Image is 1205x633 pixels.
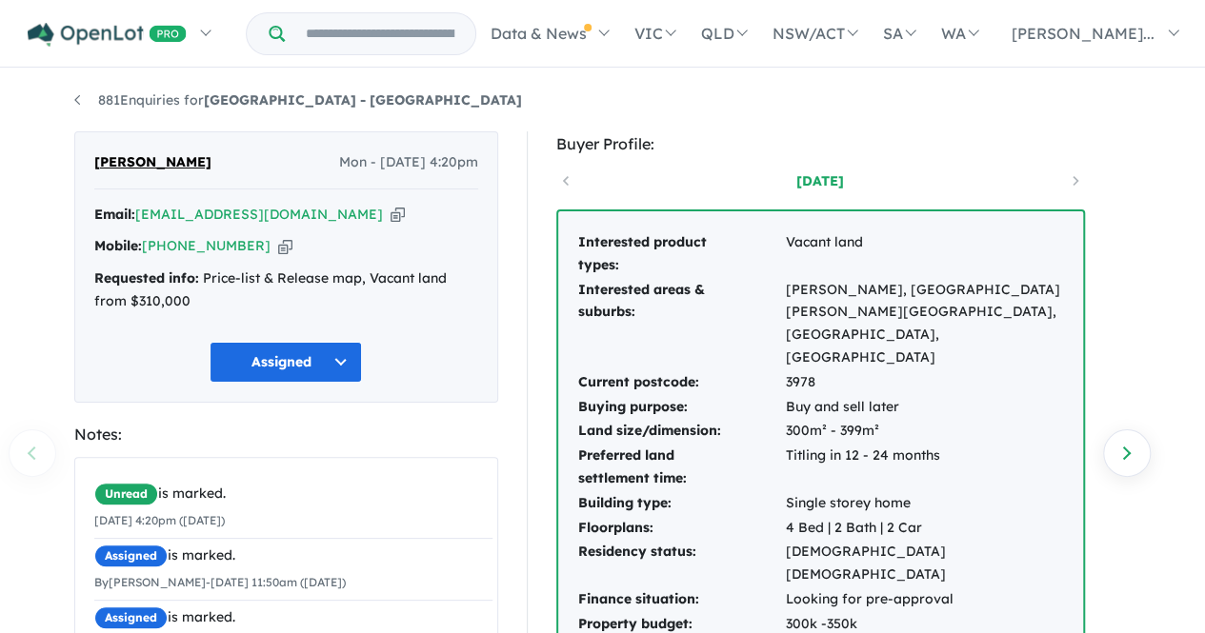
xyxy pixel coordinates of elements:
td: Looking for pre-approval [785,587,1064,612]
td: Vacant land [785,230,1064,278]
strong: Mobile: [94,237,142,254]
div: Price-list & Release map, Vacant land from $310,000 [94,267,478,313]
td: Single storey home [785,491,1064,516]
div: Buyer Profile: [556,131,1085,157]
td: Interested areas & suburbs: [577,278,785,370]
a: [EMAIL_ADDRESS][DOMAIN_NAME] [135,206,383,223]
input: Try estate name, suburb, builder or developer [289,13,472,54]
td: Current postcode: [577,370,785,395]
span: Assigned [94,544,168,567]
td: Finance situation: [577,587,785,612]
small: By [PERSON_NAME] - [DATE] 11:50am ([DATE]) [94,575,346,589]
button: Copy [391,205,405,225]
td: Floorplans: [577,516,785,541]
td: [DEMOGRAPHIC_DATA] [DEMOGRAPHIC_DATA] [785,540,1064,587]
span: Unread [94,483,158,505]
span: [PERSON_NAME] [94,151,211,174]
img: Openlot PRO Logo White [28,23,187,47]
td: [PERSON_NAME], [GEOGRAPHIC_DATA][PERSON_NAME][GEOGRAPHIC_DATA], [GEOGRAPHIC_DATA], [GEOGRAPHIC_DATA] [785,278,1064,370]
strong: Requested info: [94,269,199,287]
td: Residency status: [577,540,785,587]
td: Interested product types: [577,230,785,278]
td: Buying purpose: [577,395,785,420]
strong: [GEOGRAPHIC_DATA] - [GEOGRAPHIC_DATA] [204,91,522,109]
div: is marked. [94,483,492,505]
button: Assigned [210,342,362,383]
div: is marked. [94,606,492,629]
td: Buy and sell later [785,395,1064,420]
a: [PHONE_NUMBER] [142,237,271,254]
span: [PERSON_NAME]... [1012,24,1155,43]
td: Land size/dimension: [577,419,785,444]
a: [DATE] [739,171,901,190]
small: [DATE] 4:20pm ([DATE]) [94,513,225,527]
td: 4 Bed | 2 Bath | 2 Car [785,516,1064,541]
strong: Email: [94,206,135,223]
div: Notes: [74,422,498,447]
button: Copy [278,236,292,256]
td: Titling in 12 - 24 months [785,444,1064,491]
nav: breadcrumb [74,89,1132,112]
td: Building type: [577,491,785,516]
span: Mon - [DATE] 4:20pm [339,151,478,174]
span: Assigned [94,606,168,629]
td: 3978 [785,370,1064,395]
div: is marked. [94,544,492,567]
a: 881Enquiries for[GEOGRAPHIC_DATA] - [GEOGRAPHIC_DATA] [74,91,522,109]
td: Preferred land settlement time: [577,444,785,491]
td: 300m² - 399m² [785,419,1064,444]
